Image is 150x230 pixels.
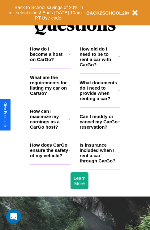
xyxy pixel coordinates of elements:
b: BACK2SCHOOL20 [86,10,127,15]
button: Learn More [71,172,88,189]
h3: How do I become a host on CarGo? [30,46,68,62]
h3: How can I maximize my earnings as a CarGo host? [30,108,69,130]
h3: What documents do I need to provide when renting a car? [80,80,119,101]
h3: Can I modify or cancel my CarGo reservation? [80,114,118,130]
div: Give Feedback [3,102,7,127]
h3: Is insurance included when I rent a car through CarGo? [80,142,118,163]
h3: How old do I need to be to rent a car with CarGo? [80,46,118,67]
h3: How does CarGo ensure the safety of my vehicle? [30,142,69,158]
button: Back to School savings of 20% in select cities! Ends [DATE] 10am PT.Use code: [11,3,86,22]
h3: What are the requirements for listing my car on CarGo? [30,75,69,96]
div: Open Intercom Messenger [6,209,21,224]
